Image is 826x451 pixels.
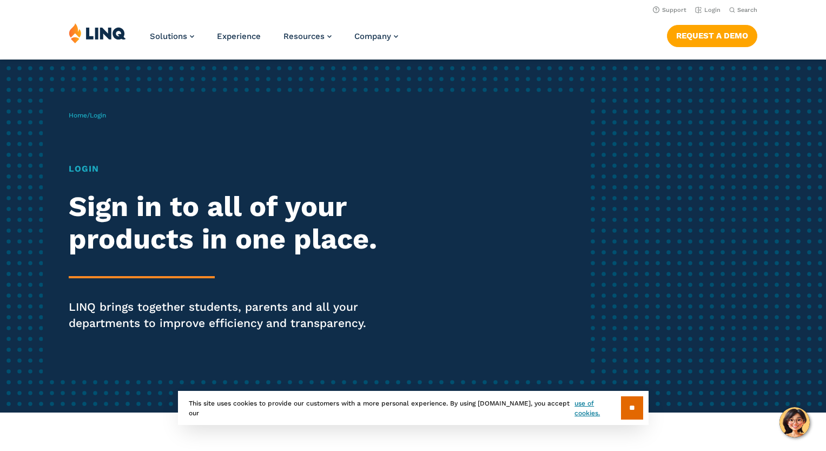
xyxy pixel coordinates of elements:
span: Solutions [150,31,187,41]
h1: Login [69,162,387,175]
button: Open Search Bar [729,6,757,14]
button: Hello, have a question? Let’s chat. [779,407,810,437]
span: Search [737,6,757,14]
a: Support [653,6,686,14]
span: Login [90,112,106,119]
a: Request a Demo [667,25,757,47]
p: LINQ brings together students, parents and all your departments to improve efficiency and transpa... [69,299,387,331]
span: Company [354,31,391,41]
span: / [69,112,106,119]
a: Resources [283,31,332,41]
a: use of cookies. [574,398,620,418]
a: Experience [217,31,261,41]
a: Solutions [150,31,194,41]
img: LINQ | K‑12 Software [69,23,126,43]
span: Resources [283,31,325,41]
a: Company [354,31,398,41]
nav: Primary Navigation [150,23,398,58]
a: Home [69,112,87,119]
a: Login [695,6,721,14]
h2: Sign in to all of your products in one place. [69,191,387,256]
nav: Button Navigation [667,23,757,47]
div: This site uses cookies to provide our customers with a more personal experience. By using [DOMAIN... [178,391,649,425]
